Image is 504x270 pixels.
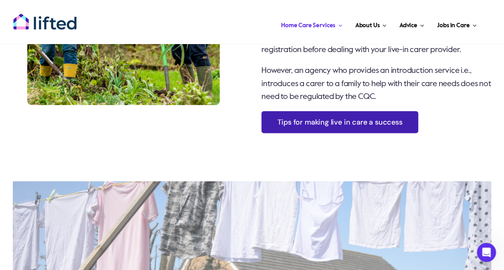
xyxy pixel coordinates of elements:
[397,12,427,36] a: Advice
[352,12,389,36] a: About Us
[435,12,479,36] a: Jobs in Care
[261,67,491,101] span: However, an agency who provides an introduction service i.e., introduces a carer to a family to h...
[399,19,417,32] span: Advice
[355,19,379,32] span: About Us
[477,243,496,262] iframe: Intercom live chat
[279,12,345,36] a: Home Care Services
[437,19,470,32] span: Jobs in Care
[13,13,77,21] a: lifted-logo
[281,19,335,32] span: Home Care Services
[261,111,418,133] a: Tips for making live in care a success
[277,118,402,126] span: Tips for making live in care a success
[94,12,479,36] nav: Main Menu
